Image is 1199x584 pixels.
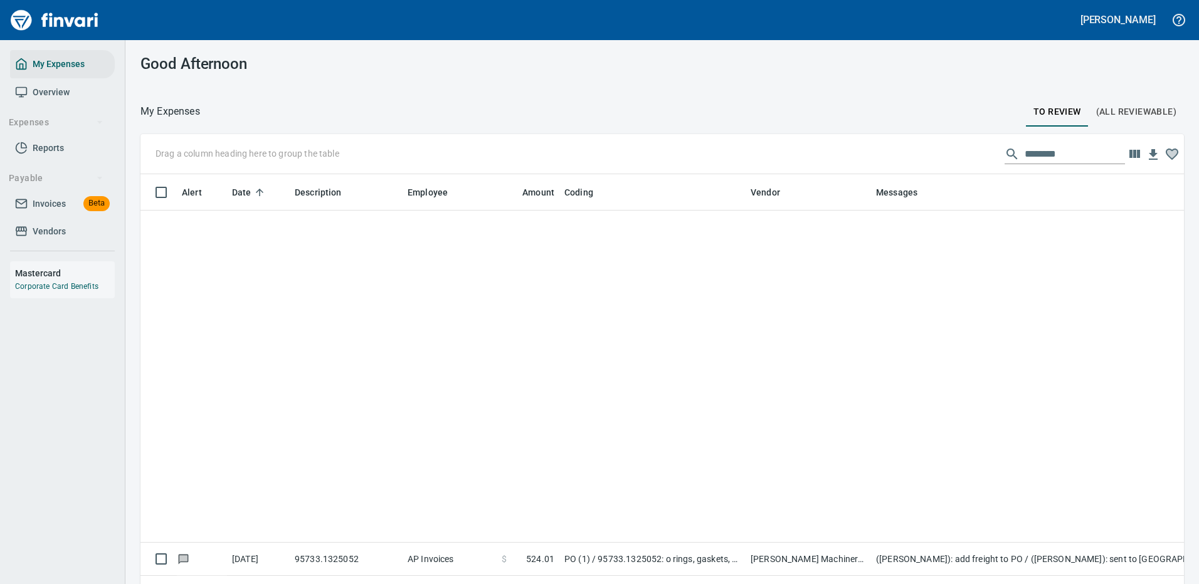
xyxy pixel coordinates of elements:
img: Finvari [8,5,102,35]
a: Corporate Card Benefits [15,282,98,291]
td: PO (1) / 95733.1325052: o rings, gaskets, turbos, band clamps, nuts* / 1: o rings, gaskets, turbo... [559,543,746,576]
h5: [PERSON_NAME] [1080,13,1156,26]
span: Expenses [9,115,103,130]
td: 95733.1325052 [290,543,403,576]
span: Vendor [751,185,780,200]
h3: Good Afternoon [140,55,468,73]
button: [PERSON_NAME] [1077,10,1159,29]
span: To Review [1033,104,1081,120]
td: AP Invoices [403,543,497,576]
span: Invoices [33,196,66,212]
a: InvoicesBeta [10,190,115,218]
p: My Expenses [140,104,200,119]
span: Description [295,185,358,200]
span: Coding [564,185,610,200]
span: (All Reviewable) [1096,104,1176,120]
a: Overview [10,78,115,107]
span: Alert [182,185,218,200]
td: [PERSON_NAME] Machinery Co (1-10794) [746,543,871,576]
button: Download Table [1144,145,1163,164]
a: My Expenses [10,50,115,78]
span: $ [502,553,507,565]
span: Vendor [751,185,796,200]
button: Column choices favorited. Click to reset to default [1163,145,1181,164]
nav: breadcrumb [140,104,200,119]
button: Choose columns to display [1125,145,1144,164]
span: Messages [876,185,934,200]
span: Payable [9,170,103,186]
span: Amount [522,185,554,200]
span: Messages [876,185,917,200]
span: Coding [564,185,593,200]
span: My Expenses [33,56,85,72]
span: Date [232,185,268,200]
span: Description [295,185,342,200]
button: Payable [4,167,108,190]
p: Drag a column heading here to group the table [156,147,339,160]
a: Vendors [10,217,115,246]
span: Employee [408,185,464,200]
span: Overview [33,85,70,100]
td: [DATE] [227,543,290,576]
button: Expenses [4,111,108,134]
h6: Mastercard [15,266,115,280]
span: Has messages [177,555,190,563]
span: Vendors [33,224,66,239]
span: Amount [506,185,554,200]
span: Reports [33,140,64,156]
a: Reports [10,134,115,162]
span: Alert [182,185,202,200]
span: Employee [408,185,448,200]
span: 524.01 [526,553,554,565]
span: Date [232,185,251,200]
span: Beta [83,196,110,211]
